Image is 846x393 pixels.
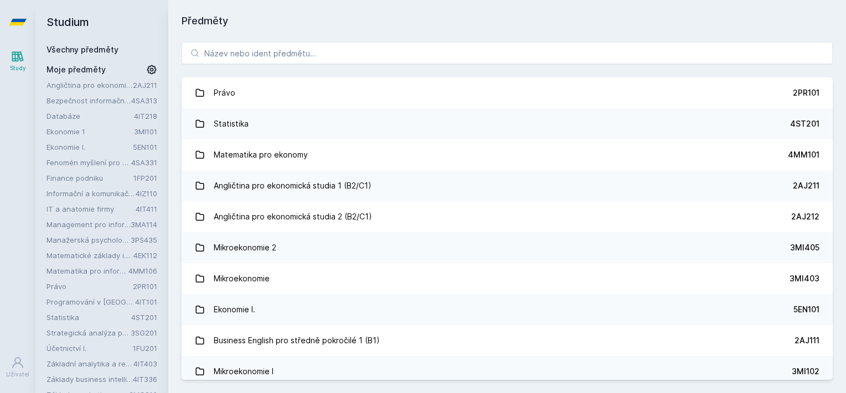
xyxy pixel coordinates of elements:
[133,143,157,151] a: 5EN101
[47,296,135,307] a: Programování v [GEOGRAPHIC_DATA]
[214,360,274,382] div: Mikroekonomie I
[47,234,131,245] a: Manažerská psychologie
[182,170,833,201] a: Angličtina pro ekonomická studia 1 (B2/C1) 2AJ211
[133,251,157,260] a: 4EK112
[182,139,833,170] a: Matematika pro ekonomy 4MM101
[47,203,136,214] a: IT a anatomie firmy
[2,44,33,78] a: Study
[790,273,819,284] div: 3MI403
[131,96,157,105] a: 4SA313
[182,77,833,108] a: Právo 2PR101
[182,13,833,29] h1: Předměty
[214,268,270,290] div: Mikroekonomie
[182,356,833,387] a: Mikroekonomie I 3MI102
[214,144,308,166] div: Matematika pro ekonomy
[214,113,249,135] div: Statistika
[47,126,134,137] a: Ekonomie 1
[135,297,157,306] a: 4IT101
[182,42,833,64] input: Název nebo ident předmětu…
[47,281,133,292] a: Právo
[47,374,133,385] a: Základy business intelligence
[214,175,372,197] div: Angličtina pro ekonomická studia 1 (B2/C1)
[134,112,157,120] a: 4IT218
[136,205,157,213] a: 4IT411
[182,232,833,263] a: Mikroekonomie 2 3MI405
[133,344,157,353] a: 1FU201
[214,329,380,352] div: Business English pro středně pokročilé 1 (B1)
[131,328,157,337] a: 3SG201
[182,108,833,139] a: Statistika 4ST201
[790,242,819,253] div: 3MI405
[10,64,26,72] div: Study
[131,158,157,167] a: 4SA331
[788,149,819,160] div: 4MM101
[47,64,106,75] span: Moje předměty
[214,206,372,228] div: Angličtina pro ekonomická studia 2 (B2/C1)
[790,118,819,129] div: 4ST201
[47,80,133,91] a: Angličtina pro ekonomická studia 1 (B2/C1)
[47,358,133,369] a: Základní analytika a reporting
[131,313,157,322] a: 4ST201
[182,201,833,232] a: Angličtina pro ekonomická studia 2 (B2/C1) 2AJ212
[214,298,255,321] div: Ekonomie I.
[47,142,133,153] a: Ekonomie I.
[133,174,157,182] a: 1FP201
[131,235,157,244] a: 3PS435
[182,325,833,356] a: Business English pro středně pokročilé 1 (B1) 2AJ111
[47,265,128,276] a: Matematika pro informatiky
[47,45,118,54] a: Všechny předměty
[134,127,157,136] a: 3MI101
[47,343,133,354] a: Účetnictví I.
[6,370,29,379] div: Uživatel
[182,294,833,325] a: Ekonomie I. 5EN101
[128,266,157,275] a: 4MM106
[795,335,819,346] div: 2AJ111
[47,219,131,230] a: Management pro informatiky a statistiky
[133,282,157,291] a: 2PR101
[792,366,819,377] div: 3MI102
[793,87,819,98] div: 2PR101
[47,95,131,106] a: Bezpečnost informačních systémů
[2,350,33,384] a: Uživatel
[47,327,131,338] a: Strategická analýza pro informatiky a statistiky
[136,189,157,198] a: 4IZ110
[47,111,134,122] a: Databáze
[793,180,819,191] div: 2AJ211
[133,81,157,90] a: 2AJ211
[214,237,276,259] div: Mikroekonomie 2
[791,211,819,222] div: 2AJ212
[214,82,235,104] div: Právo
[47,188,136,199] a: Informační a komunikační technologie
[131,220,157,229] a: 3MA114
[47,157,131,168] a: Fenomén myšlení pro manažery
[47,312,131,323] a: Statistika
[182,263,833,294] a: Mikroekonomie 3MI403
[133,359,157,368] a: 4IT403
[47,250,133,261] a: Matematické základy informatiky
[793,304,819,315] div: 5EN101
[47,172,133,184] a: Finance podniku
[133,375,157,384] a: 4IT336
